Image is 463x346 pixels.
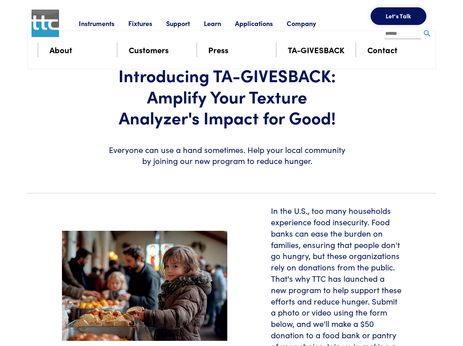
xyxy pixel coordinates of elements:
a: About [49,43,72,56]
a: Contact [367,43,397,56]
a: Press [208,43,228,56]
img: ttc_logo_1x1_v1.0.png [32,10,59,37]
a: Support [166,19,204,28]
a: TA-GIVESBACK [288,43,345,56]
a: Instruments [79,19,128,28]
h1: Introducing TA-GIVESBACK: Amplify Your Texture Analyzer's Impact for Good! [107,65,348,128]
a: Fixtures [128,19,166,28]
h6: Everyone can use a hand sometimes. Help your local community by joining our new program to reduce... [107,144,348,167]
a: Applications [235,19,287,28]
button: Let's Talk [371,7,426,25]
img: food-pantry-header.jpeg [62,231,227,341]
a: Learn [204,19,235,28]
a: Customers [129,43,169,56]
a: Company [287,19,330,28]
